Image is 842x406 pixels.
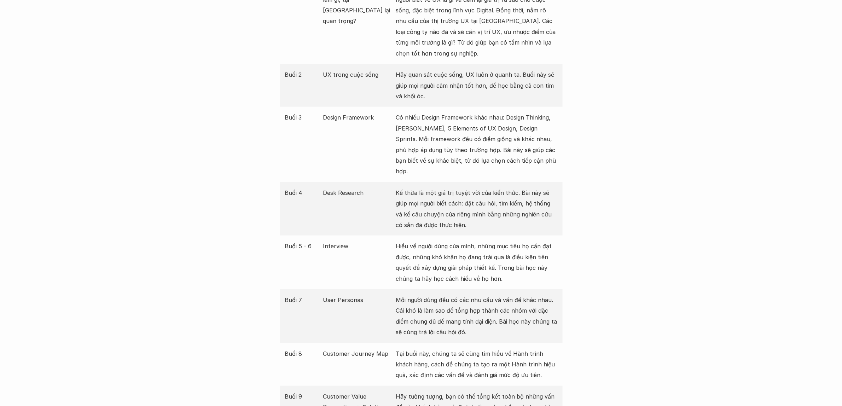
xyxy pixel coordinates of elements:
p: Buổi 5 - 6 [285,241,320,251]
p: Buổi 8 [285,348,320,359]
p: Interview [323,241,392,251]
p: Có nhiều Design Framework khác nhau: Design Thinking, [PERSON_NAME], 5 Elements of UX Design, Des... [396,112,557,176]
p: User Personas [323,295,392,305]
p: Mỗi người dùng đều có các nhu cầu và vấn đề khác nhau. Cái khó là làm sao để tổng hợp thành các n... [396,295,557,338]
p: Buổi 3 [285,112,320,123]
p: Buổi 9 [285,391,320,402]
p: Design Framework [323,112,392,123]
p: Desk Research [323,187,392,198]
p: Hiểu về người dùng của mình, những mục tiêu họ cần đạt được, những khó khăn họ đang trải qua là đ... [396,241,557,284]
p: Buổi 2 [285,69,320,80]
p: UX trong cuộc sống [323,69,392,80]
p: Hãy quan sát cuộc sống, UX luôn ở quanh ta. Buổi này sẽ giúp mọi người cảm nhận tốt hơn, để học b... [396,69,557,101]
p: Buổi 7 [285,295,320,305]
p: Buổi 4 [285,187,320,198]
p: Customer Journey Map [323,348,392,359]
p: Kế thừa là một giá trị tuyệt vời của kiến thức. Bài này sẽ giúp mọi người biết cách: đặt câu hỏi,... [396,187,557,231]
p: Tại buổi này, chúng ta sẽ cùng tìm hiểu về Hành trình khách hàng, cách để chúng ta tạo ra một Hàn... [396,348,557,381]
